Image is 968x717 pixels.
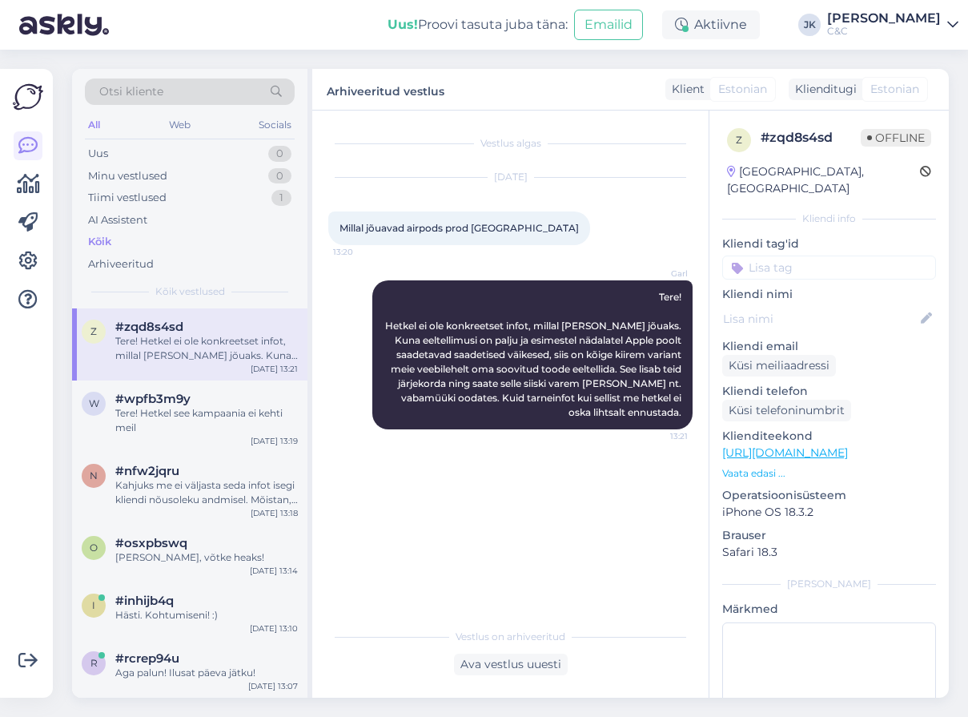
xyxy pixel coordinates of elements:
span: Garl [628,268,688,280]
p: Vaata edasi ... [722,466,936,481]
span: Kõik vestlused [155,284,225,299]
div: 0 [268,168,291,184]
span: Vestlus on arhiveeritud [456,630,565,644]
span: Millal jõuavad airpods prod [GEOGRAPHIC_DATA] [339,222,579,234]
div: [GEOGRAPHIC_DATA], [GEOGRAPHIC_DATA] [727,163,920,197]
b: Uus! [388,17,418,32]
input: Lisa tag [722,256,936,280]
div: Uus [88,146,108,162]
div: Kahjuks me ei väljasta seda infot isegi kliendi nõusoleku andmisel. Mõistan, et on soov kiiresti ... [115,478,298,507]
span: #wpfb3m9y [115,392,191,406]
p: Brauser [722,527,936,544]
div: Klient [665,81,705,98]
div: [DATE] 13:19 [251,435,298,447]
img: Askly Logo [13,82,43,112]
span: r [90,657,98,669]
div: [PERSON_NAME] [827,12,941,25]
div: Vestlus algas [328,136,693,151]
span: #nfw2jqru [115,464,179,478]
span: i [92,599,95,611]
p: iPhone OS 18.3.2 [722,504,936,521]
div: C&C [827,25,941,38]
div: Socials [255,115,295,135]
div: Kliendi info [722,211,936,226]
span: o [90,542,98,554]
div: 0 [268,146,291,162]
p: Klienditeekond [722,428,936,445]
label: Arhiveeritud vestlus [327,79,444,100]
p: Kliendi nimi [722,286,936,303]
div: Tere! Hetkel see kampaania ei kehti meil [115,406,298,435]
span: Estonian [870,81,919,98]
span: #zqd8s4sd [115,320,183,334]
div: Minu vestlused [88,168,167,184]
span: Otsi kliente [99,83,163,100]
div: Klienditugi [789,81,857,98]
div: [PERSON_NAME] [722,577,936,591]
div: [DATE] 13:18 [251,507,298,519]
p: Kliendi tag'id [722,236,936,252]
div: [DATE] [328,170,693,184]
div: AI Assistent [88,212,147,228]
p: Kliendi telefon [722,383,936,400]
span: Offline [861,129,931,147]
span: n [90,469,98,481]
span: #rcrep94u [115,651,179,666]
div: [PERSON_NAME], võtke heaks! [115,550,298,565]
div: [DATE] 13:10 [250,622,298,634]
div: JK [798,14,821,36]
span: #osxpbswq [115,536,187,550]
span: Tere! Hetkel ei ole konkreetset infot, millal [PERSON_NAME] jõuaks. Kuna eeltellimusi on palju ja... [385,291,684,418]
span: 13:20 [333,246,393,258]
span: z [90,325,97,337]
div: [DATE] 13:21 [251,363,298,375]
div: Küsi telefoninumbrit [722,400,851,421]
div: # zqd8s4sd [761,128,861,147]
div: 1 [271,190,291,206]
p: Kliendi email [722,338,936,355]
input: Lisa nimi [723,310,918,328]
span: z [736,134,742,146]
div: Kõik [88,234,111,250]
div: Aktiivne [662,10,760,39]
span: w [89,397,99,409]
span: 13:21 [628,430,688,442]
div: Küsi meiliaadressi [722,355,836,377]
p: Märkmed [722,601,936,618]
div: Ava vestlus uuesti [454,654,568,675]
div: Tere! Hetkel ei ole konkreetset infot, millal [PERSON_NAME] jõuaks. Kuna eeltellimusi on palju ja... [115,334,298,363]
p: Safari 18.3 [722,544,936,561]
div: Proovi tasuta juba täna: [388,15,568,34]
div: [DATE] 13:14 [250,565,298,577]
span: #inhijb4q [115,594,174,608]
div: Arhiveeritud [88,256,154,272]
div: All [85,115,103,135]
div: Hästi. Kohtumiseni! :) [115,608,298,622]
div: [DATE] 13:07 [248,680,298,692]
p: Operatsioonisüsteem [722,487,936,504]
div: Tiimi vestlused [88,190,167,206]
a: [URL][DOMAIN_NAME] [722,445,848,460]
a: [PERSON_NAME]C&C [827,12,958,38]
div: Aga palun! Ilusat päeva jätku! [115,666,298,680]
div: Web [166,115,194,135]
button: Emailid [574,10,643,40]
span: Estonian [718,81,767,98]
